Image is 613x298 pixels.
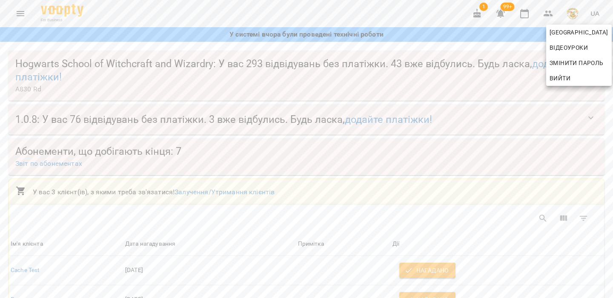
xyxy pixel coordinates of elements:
span: Вийти [550,73,570,83]
a: Змінити пароль [546,55,612,71]
a: [GEOGRAPHIC_DATA] [546,25,612,40]
span: Відеоуроки [550,43,588,53]
span: [GEOGRAPHIC_DATA] [550,27,608,37]
span: Змінити пароль [550,58,608,68]
a: Відеоуроки [546,40,591,55]
button: Вийти [546,71,612,86]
